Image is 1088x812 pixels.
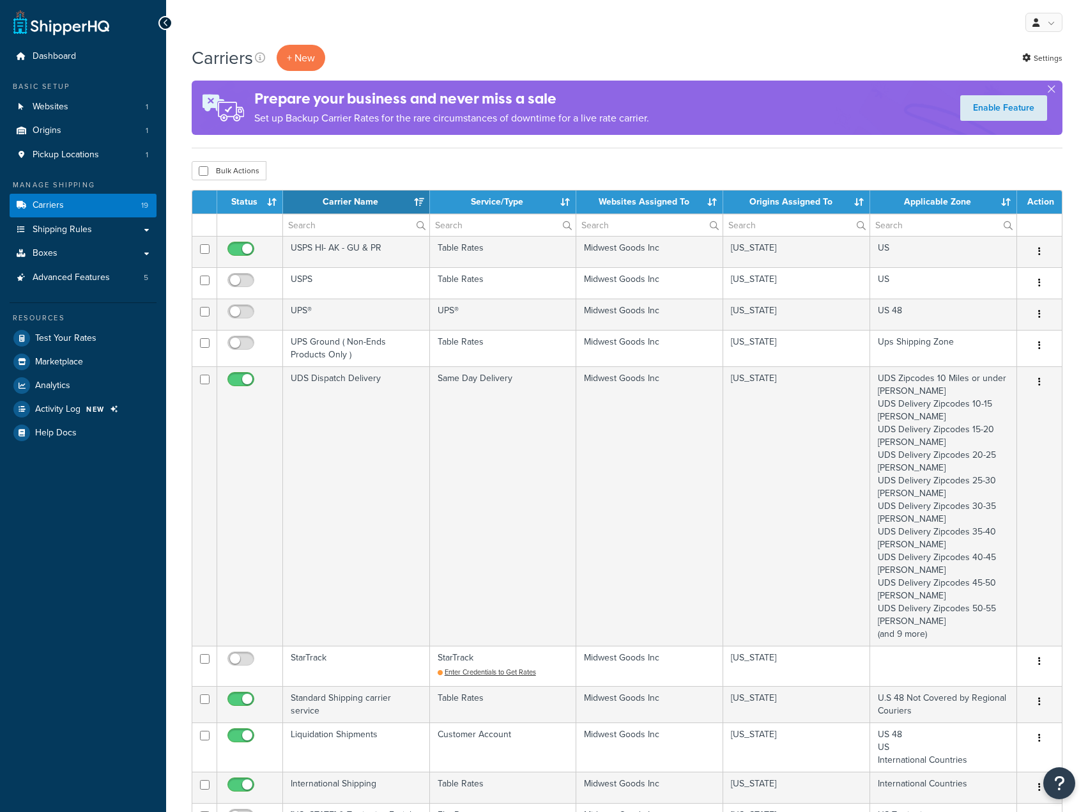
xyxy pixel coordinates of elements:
td: USPS [283,267,430,299]
h4: Prepare your business and never miss a sale [254,88,649,109]
span: NEW [86,404,105,414]
li: Origins [10,119,157,143]
td: Table Rates [430,686,577,722]
td: Midwest Goods Inc [576,330,723,366]
td: Midwest Goods Inc [576,646,723,686]
button: Open Resource Center [1043,767,1075,799]
a: Advanced Features 5 [10,266,157,290]
a: Enter Credentials to Get Rates [438,667,536,677]
th: Websites Assigned To: activate to sort column ascending [576,191,723,214]
div: Resources [10,313,157,324]
td: Midwest Goods Inc [576,267,723,299]
th: Origins Assigned To: activate to sort column ascending [723,191,870,214]
td: USPS HI- AK - GU & PR [283,236,430,267]
span: Dashboard [33,51,76,62]
span: Test Your Rates [35,333,96,344]
span: Pickup Locations [33,150,99,160]
td: Standard Shipping carrier service [283,686,430,722]
li: Pickup Locations [10,143,157,167]
td: Midwest Goods Inc [576,722,723,772]
input: Search [723,214,870,236]
td: Customer Account [430,722,577,772]
td: UDS Zipcodes 10 Miles or under [PERSON_NAME] UDS Delivery Zipcodes 10-15 [PERSON_NAME] UDS Delive... [870,366,1017,646]
span: Activity Log [35,404,80,415]
th: Status: activate to sort column ascending [217,191,283,214]
li: Activity Log [10,398,157,421]
span: 19 [141,200,148,211]
div: Manage Shipping [10,180,157,191]
td: [US_STATE] [723,299,870,330]
th: Action [1017,191,1062,214]
td: [US_STATE] [723,267,870,299]
li: Help Docs [10,421,157,444]
a: Enable Feature [960,95,1047,121]
input: Search [430,214,576,236]
td: Table Rates [430,330,577,366]
a: Settings [1022,49,1062,67]
td: [US_STATE] [723,366,870,646]
a: Dashboard [10,45,157,68]
span: Enter Credentials to Get Rates [445,667,536,677]
td: US 48 US International Countries [870,722,1017,772]
a: Pickup Locations 1 [10,143,157,167]
td: UDS Dispatch Delivery [283,366,430,646]
h1: Carriers [192,45,253,70]
td: Midwest Goods Inc [576,299,723,330]
td: Ups Shipping Zone [870,330,1017,366]
li: Websites [10,95,157,119]
td: [US_STATE] [723,722,870,772]
button: + New [277,45,325,71]
span: 1 [146,125,148,136]
a: Analytics [10,374,157,397]
th: Applicable Zone: activate to sort column ascending [870,191,1017,214]
input: Search [870,214,1016,236]
td: [US_STATE] [723,330,870,366]
input: Search [576,214,723,236]
a: Boxes [10,242,157,265]
span: Carriers [33,200,64,211]
span: Marketplace [35,357,83,368]
td: UPS® [430,299,577,330]
li: Advanced Features [10,266,157,290]
span: Analytics [35,380,70,391]
td: Midwest Goods Inc [576,686,723,722]
button: Bulk Actions [192,161,266,180]
span: 1 [146,150,148,160]
td: Table Rates [430,267,577,299]
span: Origins [33,125,61,136]
td: StarTrack [430,646,577,686]
td: US [870,236,1017,267]
a: ShipperHQ Home [13,10,109,35]
td: Table Rates [430,772,577,803]
td: Same Day Delivery [430,366,577,646]
td: StarTrack [283,646,430,686]
a: Origins 1 [10,119,157,143]
td: US 48 [870,299,1017,330]
input: Search [283,214,429,236]
td: UPS® [283,299,430,330]
a: Shipping Rules [10,218,157,242]
a: Test Your Rates [10,327,157,350]
a: Marketplace [10,350,157,373]
td: US [870,267,1017,299]
span: Help Docs [35,428,77,439]
span: Boxes [33,248,57,259]
a: Websites 1 [10,95,157,119]
span: 5 [144,272,148,283]
td: UPS Ground ( Non-Ends Products Only ) [283,330,430,366]
th: Carrier Name: activate to sort column ascending [283,191,430,214]
td: U.S 48 Not Covered by Regional Couriers [870,686,1017,722]
td: Midwest Goods Inc [576,772,723,803]
td: [US_STATE] [723,646,870,686]
img: ad-rules-rateshop-fe6ec290ccb7230408bd80ed9643f0289d75e0ffd9eb532fc0e269fcd187b520.png [192,81,254,135]
li: Carriers [10,194,157,217]
td: Table Rates [430,236,577,267]
td: [US_STATE] [723,772,870,803]
a: Carriers 19 [10,194,157,217]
